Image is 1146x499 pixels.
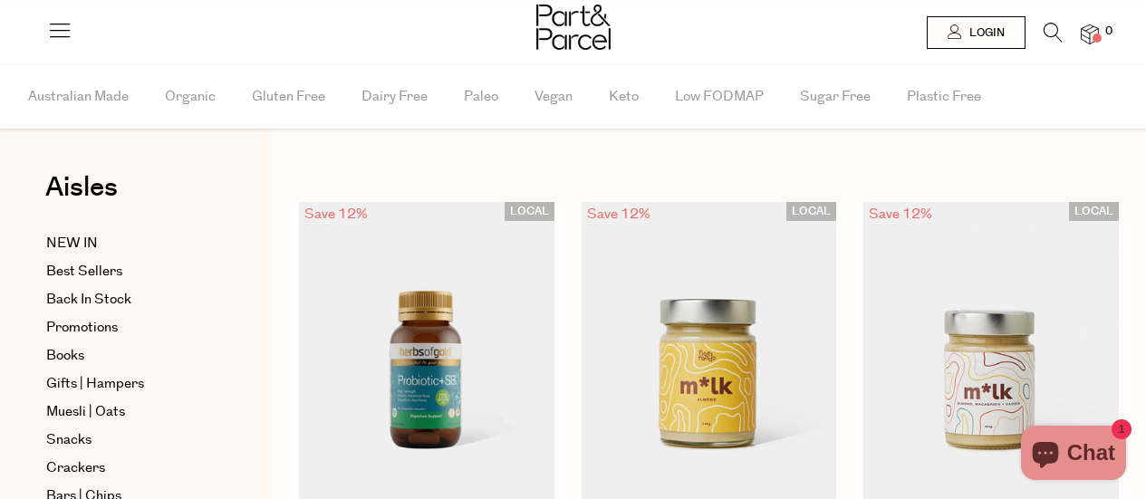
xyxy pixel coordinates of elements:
a: Snacks [46,429,211,451]
div: Save 12% [299,202,373,226]
span: LOCAL [1069,202,1119,221]
a: NEW IN [46,233,211,254]
div: Save 12% [582,202,656,226]
a: Login [927,16,1026,49]
a: Books [46,345,211,367]
span: 0 [1101,24,1117,40]
span: Snacks [46,429,91,451]
a: Promotions [46,317,211,339]
inbox-online-store-chat: Shopify online store chat [1016,426,1132,485]
span: Gluten Free [252,65,325,129]
span: Aisles [45,168,118,207]
span: Sugar Free [800,65,871,129]
span: Back In Stock [46,289,131,311]
a: Best Sellers [46,261,211,283]
span: Keto [609,65,639,129]
span: Gifts | Hampers [46,373,144,395]
span: Paleo [464,65,498,129]
span: Dairy Free [361,65,428,129]
span: Books [46,345,84,367]
span: Crackers [46,457,105,479]
span: NEW IN [46,233,98,254]
a: Aisles [45,174,118,219]
a: Back In Stock [46,289,211,311]
span: Login [965,25,1005,41]
span: Low FODMAP [675,65,764,129]
span: LOCAL [505,202,554,221]
img: Part&Parcel [536,5,611,50]
span: Plastic Free [907,65,981,129]
span: Organic [165,65,216,129]
a: Crackers [46,457,211,479]
a: Muesli | Oats [46,401,211,423]
span: LOCAL [786,202,836,221]
span: Vegan [534,65,573,129]
div: Save 12% [863,202,938,226]
span: Promotions [46,317,118,339]
span: Best Sellers [46,261,122,283]
span: Muesli | Oats [46,401,125,423]
a: Gifts | Hampers [46,373,211,395]
a: 0 [1081,24,1099,43]
span: Australian Made [28,65,129,129]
